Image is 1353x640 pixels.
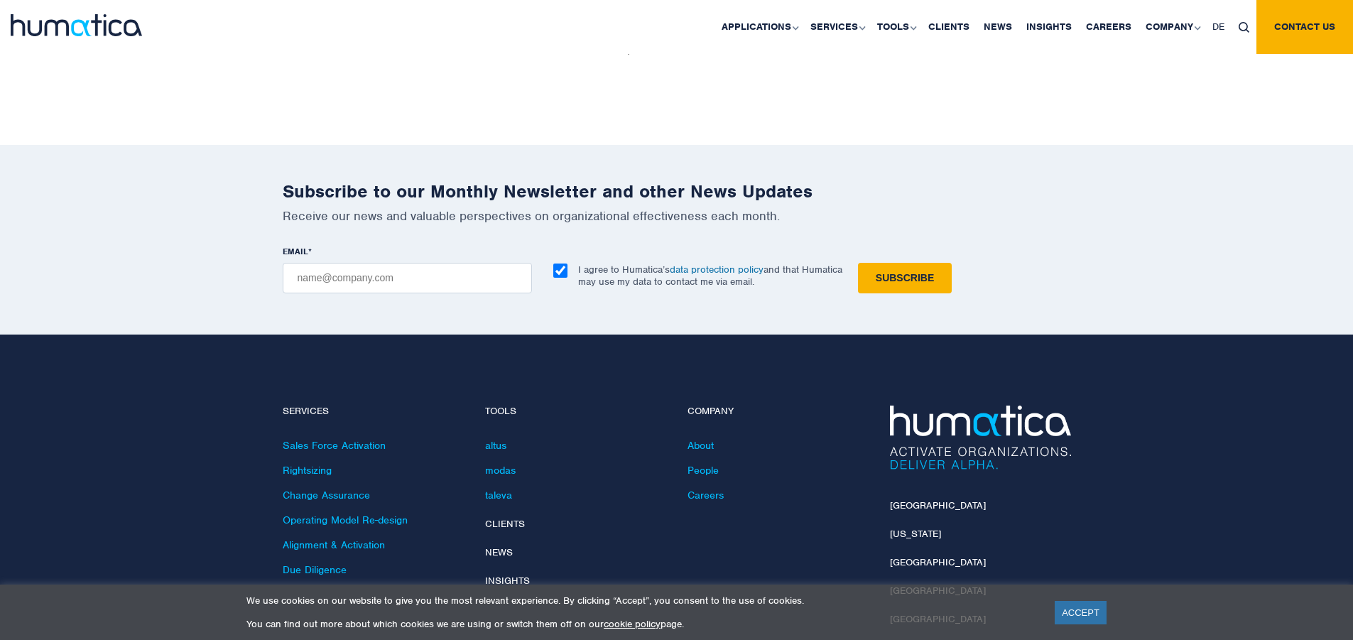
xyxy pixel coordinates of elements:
[283,246,308,257] span: EMAIL
[283,489,370,501] a: Change Assurance
[283,439,386,452] a: Sales Force Activation
[283,464,332,477] a: Rightsizing
[246,595,1037,607] p: We use cookies on our website to give you the most relevant experience. By clicking “Accept”, you...
[283,514,408,526] a: Operating Model Re-design
[283,406,464,418] h4: Services
[890,528,941,540] a: [US_STATE]
[485,464,516,477] a: modas
[11,14,142,36] img: logo
[578,264,842,288] p: I agree to Humatica’s and that Humatica may use my data to contact me via email.
[485,406,666,418] h4: Tools
[485,489,512,501] a: taleva
[485,546,513,558] a: News
[485,575,530,587] a: Insights
[688,489,724,501] a: Careers
[485,518,525,530] a: Clients
[890,406,1071,470] img: Humatica
[688,406,869,418] h4: Company
[890,499,986,511] a: [GEOGRAPHIC_DATA]
[1212,21,1224,33] span: DE
[283,563,347,576] a: Due Diligence
[246,618,1037,630] p: You can find out more about which cookies we are using or switch them off on our page.
[283,538,385,551] a: Alignment & Activation
[283,180,1071,202] h2: Subscribe to our Monthly Newsletter and other News Updates
[485,439,506,452] a: altus
[283,263,532,293] input: name@company.com
[890,556,986,568] a: [GEOGRAPHIC_DATA]
[858,263,952,293] input: Subscribe
[1055,601,1107,624] a: ACCEPT
[1239,22,1249,33] img: search_icon
[604,618,661,630] a: cookie policy
[688,439,714,452] a: About
[670,264,764,276] a: data protection policy
[283,208,1071,224] p: Receive our news and valuable perspectives on organizational effectiveness each month.
[688,464,719,477] a: People
[553,264,567,278] input: I agree to Humatica’sdata protection policyand that Humatica may use my data to contact me via em...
